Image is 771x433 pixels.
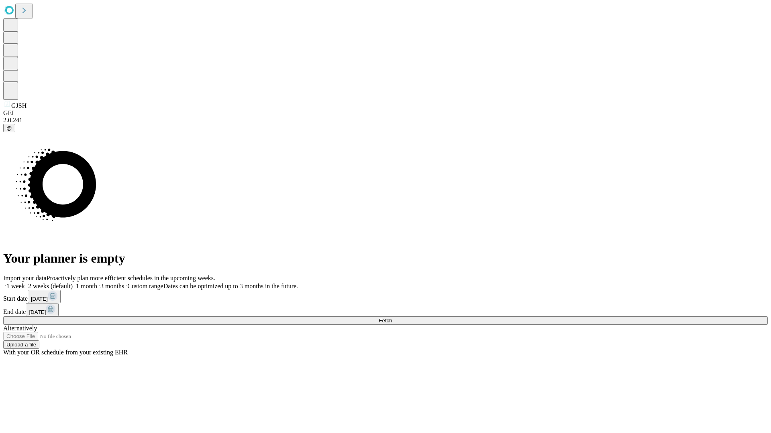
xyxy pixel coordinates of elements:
span: [DATE] [31,296,48,302]
span: @ [6,125,12,131]
h1: Your planner is empty [3,251,768,266]
span: 1 month [76,283,97,289]
span: Fetch [379,318,392,324]
span: Alternatively [3,325,37,332]
span: GJSH [11,102,27,109]
span: [DATE] [29,309,46,315]
button: @ [3,124,15,132]
span: 3 months [100,283,124,289]
button: [DATE] [28,290,61,303]
span: 1 week [6,283,25,289]
span: Proactively plan more efficient schedules in the upcoming weeks. [47,275,215,281]
button: [DATE] [26,303,59,316]
span: Dates can be optimized up to 3 months in the future. [163,283,298,289]
div: GEI [3,109,768,117]
div: 2.0.241 [3,117,768,124]
div: Start date [3,290,768,303]
span: 2 weeks (default) [28,283,73,289]
button: Fetch [3,316,768,325]
div: End date [3,303,768,316]
span: With your OR schedule from your existing EHR [3,349,128,356]
span: Import your data [3,275,47,281]
button: Upload a file [3,340,39,349]
span: Custom range [127,283,163,289]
